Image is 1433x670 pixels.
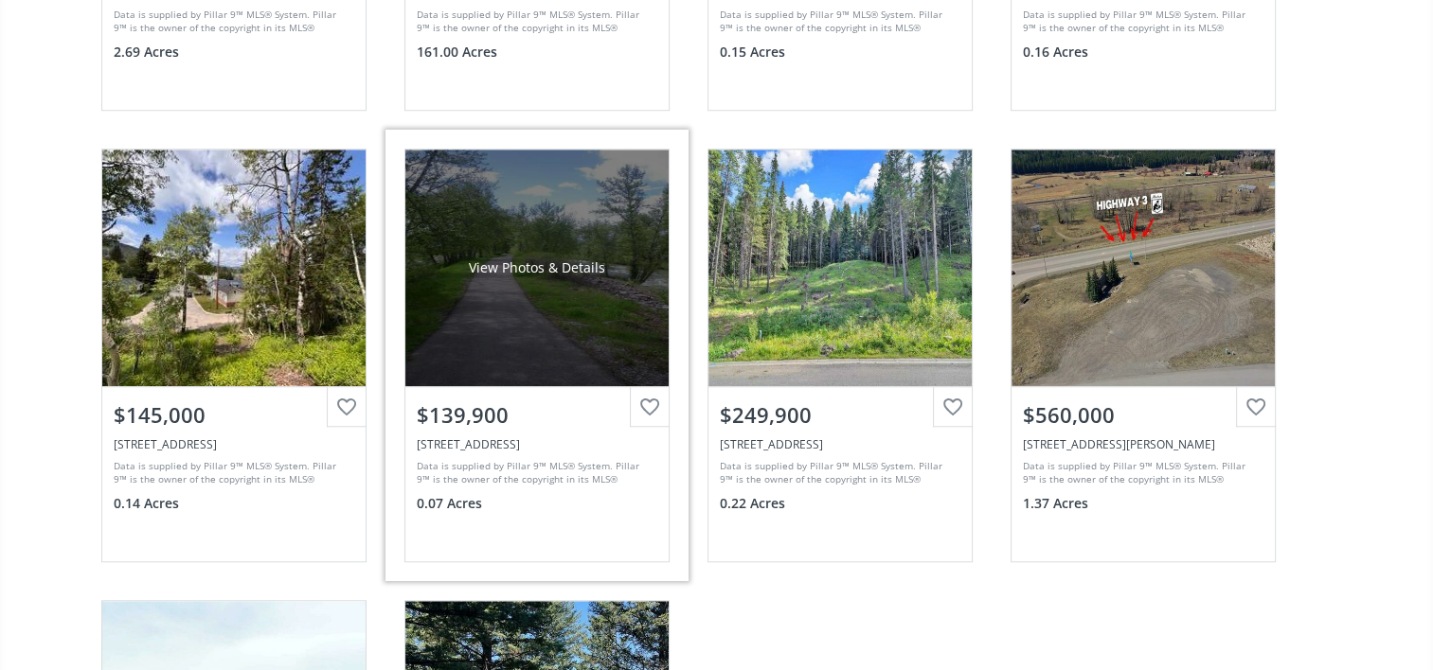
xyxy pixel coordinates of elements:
[720,400,960,430] div: $249,900
[1023,8,1259,36] div: Data is supplied by Pillar 9™ MLS® System. Pillar 9™ is the owner of the copyright in its MLS® Sy...
[417,8,653,36] div: Data is supplied by Pillar 9™ MLS® System. Pillar 9™ is the owner of the copyright in its MLS® Sy...
[720,494,785,513] span: 0.22 Acres
[82,130,385,580] a: $145,000[STREET_ADDRESS]Data is supplied by Pillar 9™ MLS® System. Pillar 9™ is the owner of the ...
[720,436,960,452] div: 262 Southmore Place, Blairmore, AB T0K 0E0
[689,130,992,580] a: $249,900[STREET_ADDRESS]Data is supplied by Pillar 9™ MLS® System. Pillar 9™ is the owner of the ...
[417,436,657,452] div: 2131 128th Street, Blairmore, AB T0K0E0
[1023,43,1088,62] span: 0.16 Acres
[114,8,349,36] div: Data is supplied by Pillar 9™ MLS® System. Pillar 9™ is the owner of the copyright in its MLS® Sy...
[720,459,956,487] div: Data is supplied by Pillar 9™ MLS® System. Pillar 9™ is the owner of the copyright in its MLS® Sy...
[385,130,689,580] a: View Photos & Details$139,900[STREET_ADDRESS]Data is supplied by Pillar 9™ MLS® System. Pillar 9™...
[992,130,1295,580] a: $560,000[STREET_ADDRESS][PERSON_NAME]Data is supplied by Pillar 9™ MLS® System. Pillar 9™ is the ...
[114,459,349,487] div: Data is supplied by Pillar 9™ MLS® System. Pillar 9™ is the owner of the copyright in its MLS® Sy...
[1023,459,1259,487] div: Data is supplied by Pillar 9™ MLS® System. Pillar 9™ is the owner of the copyright in its MLS® Sy...
[417,43,497,62] span: 161.00 Acres
[469,258,605,277] div: View Photos & Details
[720,43,785,62] span: 0.15 Acres
[114,494,179,513] span: 0.14 Acres
[1023,400,1263,430] div: $560,000
[1023,494,1088,513] span: 1.37 Acres
[720,8,956,36] div: Data is supplied by Pillar 9™ MLS® System. Pillar 9™ is the owner of the copyright in its MLS® Sy...
[417,494,482,513] span: 0.07 Acres
[114,43,179,62] span: 2.69 Acres
[114,400,354,430] div: $145,000
[1023,436,1263,452] div: 2010 89th Street, Coleman, AB T0K0M0
[114,436,354,452] div: 133 16 Avenue, Blairmore, AB T0K0E0
[417,400,657,430] div: $139,900
[417,459,653,487] div: Data is supplied by Pillar 9™ MLS® System. Pillar 9™ is the owner of the copyright in its MLS® Sy...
